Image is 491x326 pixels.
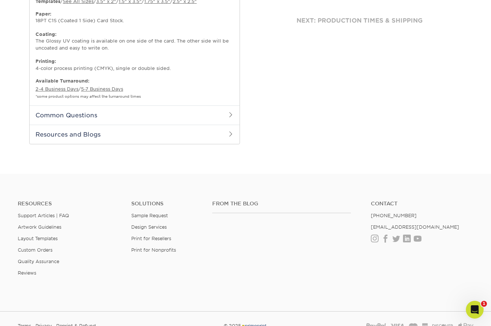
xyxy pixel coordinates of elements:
[131,236,171,241] a: Print for Resellers
[35,94,141,98] small: *some product options may affect the turnaround times
[371,224,459,230] a: [EMAIL_ADDRESS][DOMAIN_NAME]
[18,213,69,218] a: Support Articles | FAQ
[35,31,57,37] strong: Coating:
[481,301,487,307] span: 1
[18,224,61,230] a: Artwork Guidelines
[131,201,201,207] h4: Solutions
[131,247,176,253] a: Print for Nonprofits
[18,270,36,276] a: Reviews
[18,236,58,241] a: Layout Templates
[466,301,484,319] iframe: Intercom live chat
[18,259,59,264] a: Quality Assurance
[81,86,123,92] a: 5-7 Business Days
[371,201,473,207] a: Contact
[131,224,167,230] a: Design Services
[30,125,240,144] h2: Resources and Blogs
[35,78,234,100] p: /
[35,11,51,17] strong: Paper:
[18,201,120,207] h4: Resources
[35,11,234,72] p: 18PT C1S (Coated 1 Side) Card Stock. The Glossy UV coating is available on one side of the card. ...
[212,201,351,207] h4: From the Blog
[35,86,78,92] a: 2-4 Business Days
[18,247,53,253] a: Custom Orders
[30,105,240,125] h2: Common Questions
[131,213,168,218] a: Sample Request
[35,78,89,84] b: Available Turnaround:
[35,58,56,64] strong: Printing:
[371,213,417,218] a: [PHONE_NUMBER]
